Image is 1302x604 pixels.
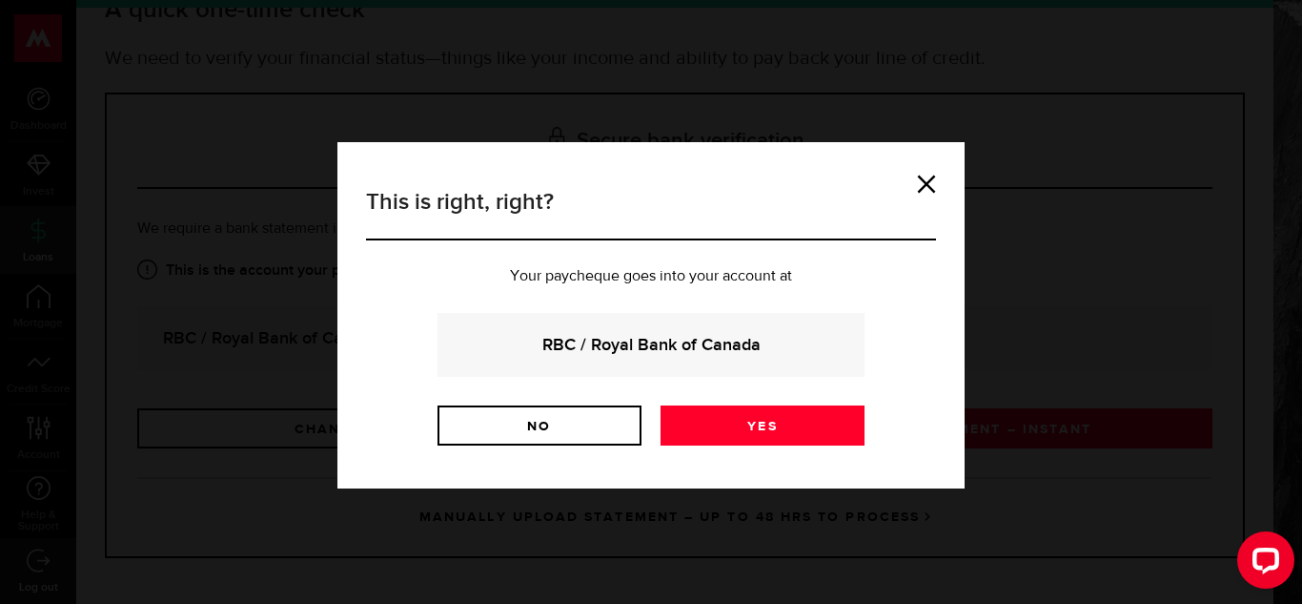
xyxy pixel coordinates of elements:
[366,185,936,240] h3: This is right, right?
[1222,524,1302,604] iframe: LiveChat chat widget
[463,332,839,358] strong: RBC / Royal Bank of Canada
[366,269,936,284] p: Your paycheque goes into your account at
[661,406,865,446] a: Yes
[437,406,641,446] a: No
